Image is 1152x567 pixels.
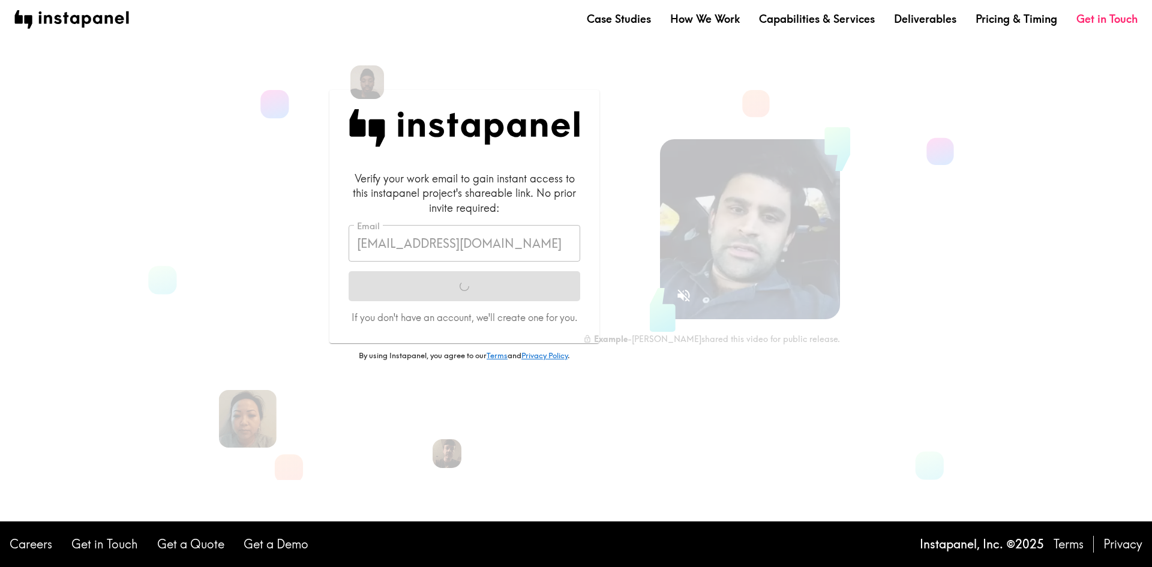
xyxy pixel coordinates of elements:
p: Instapanel, Inc. © 2025 [920,536,1044,553]
a: How We Work [670,11,740,26]
a: Privacy Policy [521,350,568,360]
img: Instapanel [349,109,580,147]
a: Capabilities & Services [759,11,875,26]
a: Get in Touch [1076,11,1138,26]
img: Devon [350,65,384,99]
p: By using Instapanel, you agree to our and . [329,350,599,361]
a: Get a Quote [157,536,224,553]
div: - [PERSON_NAME] shared this video for public release. [583,334,840,344]
a: Get in Touch [71,536,138,553]
a: Get a Demo [244,536,308,553]
img: instapanel [14,10,129,29]
div: Verify your work email to gain instant access to this instapanel project's shareable link. No pri... [349,171,580,215]
a: Careers [10,536,52,553]
a: Privacy [1103,536,1142,553]
a: Case Studies [587,11,651,26]
a: Pricing & Timing [976,11,1057,26]
b: Example [594,334,628,344]
a: Terms [1054,536,1084,553]
p: If you don't have an account, we'll create one for you. [349,311,580,324]
img: Lisa [219,390,277,448]
a: Terms [487,350,508,360]
button: Sound is off [671,283,697,308]
img: Spencer [433,439,461,468]
a: Deliverables [894,11,956,26]
label: Email [357,220,380,233]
